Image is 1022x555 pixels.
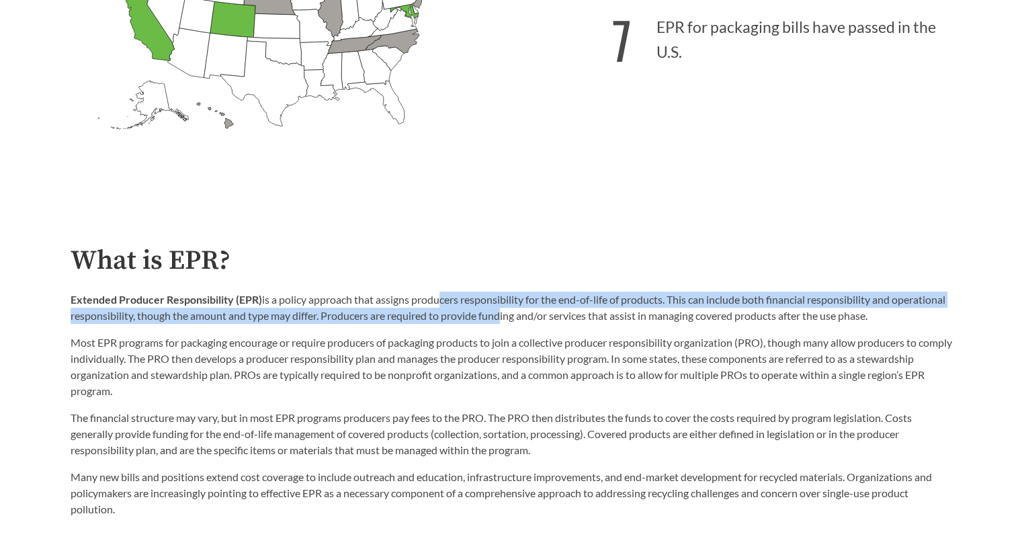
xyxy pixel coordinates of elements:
p: is a policy approach that assigns producers responsibility for the end-of-life of products. This ... [71,292,952,324]
p: Most EPR programs for packaging encourage or require producers of packaging products to join a co... [71,335,952,399]
p: The financial structure may vary, but in most EPR programs producers pay fees to the PRO. The PRO... [71,410,952,458]
h2: What is EPR? [71,246,952,276]
strong: Extended Producer Responsibility (EPR) [71,293,262,306]
strong: 7 [612,2,632,77]
p: Many new bills and positions extend cost coverage to include outreach and education, infrastructu... [71,469,952,517]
